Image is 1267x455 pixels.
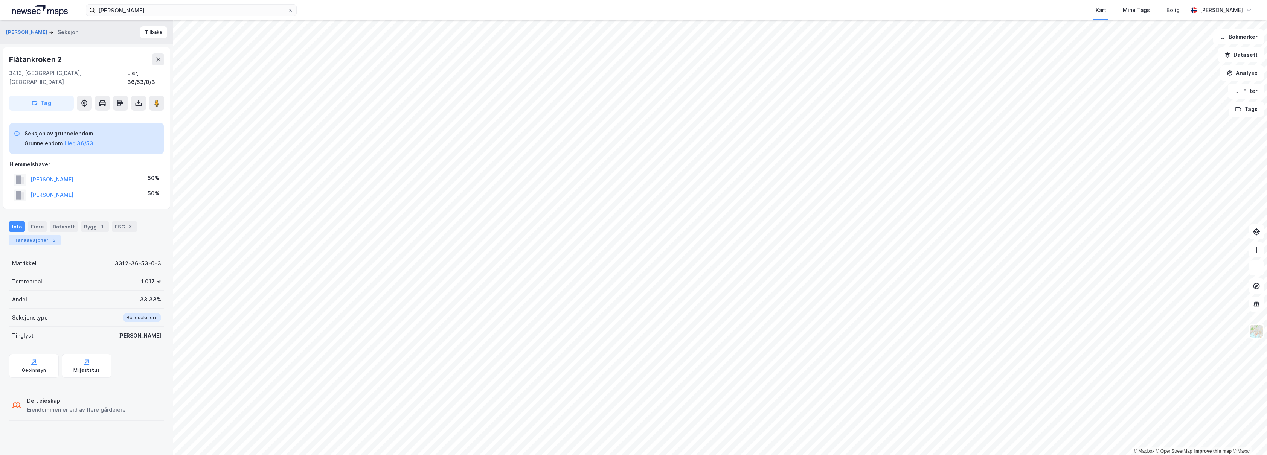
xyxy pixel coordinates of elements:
div: 3 [127,223,134,230]
div: ESG [112,221,137,232]
a: OpenStreetMap [1156,449,1192,454]
div: Info [9,221,25,232]
iframe: Chat Widget [1229,419,1267,455]
div: Hjemmelshaver [9,160,164,169]
div: Andel [12,295,27,304]
div: Bygg [81,221,109,232]
button: Lier, 36/53 [64,139,93,148]
div: 50% [148,189,159,198]
div: Bolig [1166,6,1180,15]
div: Tinglyst [12,331,34,340]
div: Datasett [50,221,78,232]
div: Eiere [28,221,47,232]
button: Datasett [1218,47,1264,62]
button: Tag [9,96,74,111]
div: Geoinnsyn [22,367,46,373]
div: Grunneiendom [24,139,63,148]
button: Filter [1228,84,1264,99]
div: 1 [98,223,106,230]
div: Matrikkel [12,259,37,268]
input: Søk på adresse, matrikkel, gårdeiere, leietakere eller personer [95,5,287,16]
a: Improve this map [1194,449,1232,454]
img: logo.a4113a55bc3d86da70a041830d287a7e.svg [12,5,68,16]
button: Analyse [1220,65,1264,81]
div: 33.33% [140,295,161,304]
button: Tags [1229,102,1264,117]
div: Kontrollprogram for chat [1229,419,1267,455]
button: Tilbake [140,26,167,38]
div: Seksjon av grunneiendom [24,129,93,138]
div: Eiendommen er eid av flere gårdeiere [27,405,126,414]
div: Lier, 36/53/0/3 [127,68,164,87]
div: Seksjon [58,28,78,37]
div: Seksjonstype [12,313,48,322]
div: 5 [50,236,58,244]
div: 3413, [GEOGRAPHIC_DATA], [GEOGRAPHIC_DATA] [9,68,127,87]
div: 50% [148,173,159,183]
div: 3312-36-53-0-3 [115,259,161,268]
a: Mapbox [1134,449,1154,454]
button: Bokmerker [1213,29,1264,44]
div: Delt eieskap [27,396,126,405]
div: Mine Tags [1123,6,1150,15]
div: Flåtankroken 2 [9,53,63,65]
div: [PERSON_NAME] [1200,6,1243,15]
div: [PERSON_NAME] [118,331,161,340]
div: Tomteareal [12,277,42,286]
img: Z [1249,324,1264,338]
div: 1 017 ㎡ [141,277,161,286]
button: [PERSON_NAME] [6,29,49,36]
div: Miljøstatus [73,367,100,373]
div: Transaksjoner [9,235,61,245]
div: Kart [1096,6,1106,15]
